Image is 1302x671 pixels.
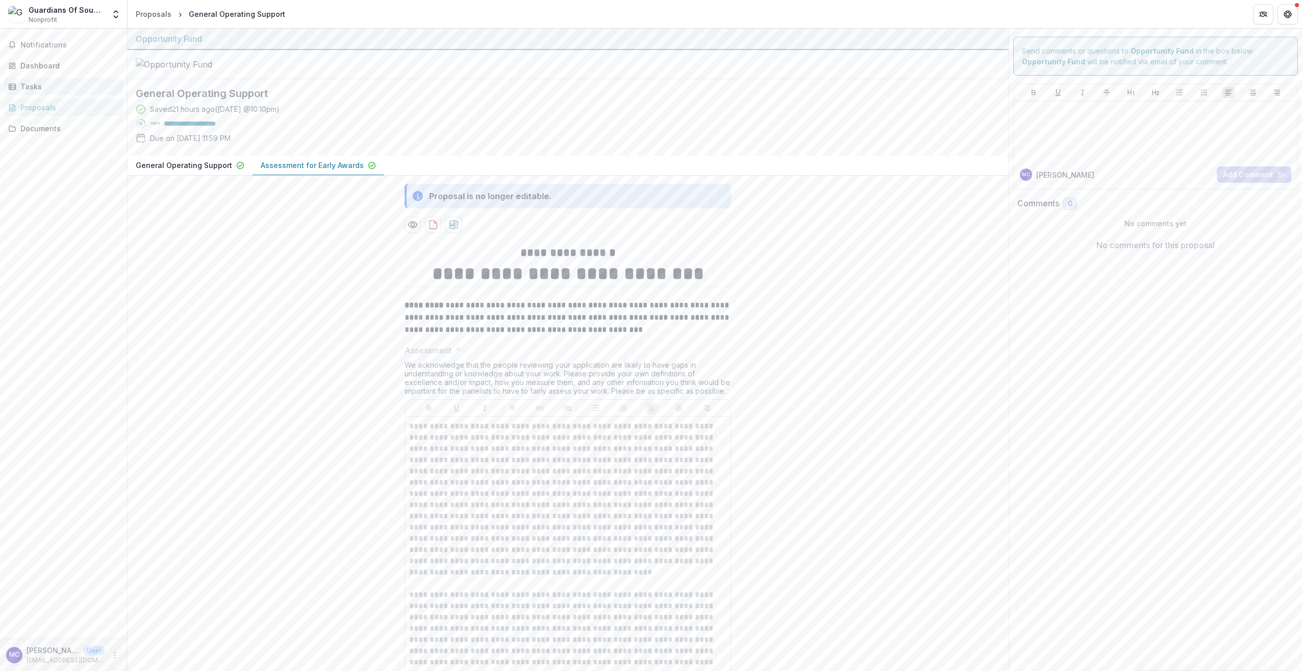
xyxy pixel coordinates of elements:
[136,58,238,70] img: Opportunity Fund
[109,649,121,661] button: More
[20,41,119,50] span: Notifications
[4,78,123,95] a: Tasks
[1149,86,1162,99] button: Heading 2
[20,102,115,113] div: Proposals
[1096,239,1215,251] p: No comments for this proposal
[1100,86,1113,99] button: Strike
[590,402,602,414] button: Bullet List
[673,402,685,414] button: Align Center
[445,217,462,233] button: download-proposal
[1017,199,1059,208] h2: Comments
[562,402,574,414] button: Heading 2
[701,402,713,414] button: Align Right
[9,652,19,658] div: Michael Chapman
[425,217,441,233] button: download-proposal
[1022,57,1085,66] strong: Opportunity Fund
[479,402,491,414] button: Italicize
[150,120,160,127] p: 100 %
[261,160,364,171] p: Assessment for Early Awards
[136,9,171,19] div: Proposals
[4,120,123,137] a: Documents
[20,81,115,92] div: Tasks
[1222,86,1235,99] button: Align Left
[1173,86,1186,99] button: Bullet List
[1017,218,1294,229] p: No comments yet
[1198,86,1210,99] button: Ordered List
[136,33,1000,45] div: Opportunity Fund
[189,9,285,19] div: General Operating Support
[1022,172,1030,177] div: Michael Chapman
[109,4,123,25] button: Open entity switcher
[1253,4,1273,25] button: Partners
[1052,86,1064,99] button: Underline
[1217,166,1291,183] button: Add Comment
[617,402,630,414] button: Ordered List
[506,402,518,414] button: Strike
[405,344,452,356] p: Assessment
[534,402,546,414] button: Heading 1
[1013,37,1298,76] div: Send comments or questions to in the box below. will be notified via email of your comment.
[8,6,24,22] img: Guardians Of Sound & The Hip Hop Orchestra
[1247,86,1259,99] button: Align Center
[27,656,105,665] p: [EMAIL_ADDRESS][DOMAIN_NAME]
[429,190,552,202] div: Proposal is no longer editable.
[1076,86,1089,99] button: Italicize
[4,37,123,53] button: Notifications
[405,217,421,233] button: Preview a42e2ef9-8252-455a-87cb-48cd12a95c2d-1.pdf
[1271,86,1283,99] button: Align Right
[1068,200,1072,208] span: 0
[20,123,115,134] div: Documents
[29,5,105,15] div: Guardians Of Sound & The Hip Hop Orchestra
[132,7,176,21] a: Proposals
[1125,86,1137,99] button: Heading 1
[20,60,115,71] div: Dashboard
[1131,46,1194,55] strong: Opportunity Fund
[136,87,984,100] h2: General Operating Support
[1278,4,1298,25] button: Get Help
[423,402,435,414] button: Bold
[405,361,731,399] div: We acknowledge that the people reviewing your application are likely to have gaps in understandin...
[150,133,231,143] p: Due on [DATE] 11:59 PM
[4,57,123,74] a: Dashboard
[27,645,80,656] p: [PERSON_NAME]
[136,160,232,171] p: General Operating Support
[1036,170,1094,180] p: [PERSON_NAME]
[4,99,123,116] a: Proposals
[132,7,289,21] nav: breadcrumb
[1028,86,1040,99] button: Bold
[150,104,280,114] div: Saved 21 hours ago ( [DATE] @ 10:10pm )
[29,15,57,25] span: Nonprofit
[645,402,658,414] button: Align Left
[450,402,463,414] button: Underline
[84,646,105,655] p: User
